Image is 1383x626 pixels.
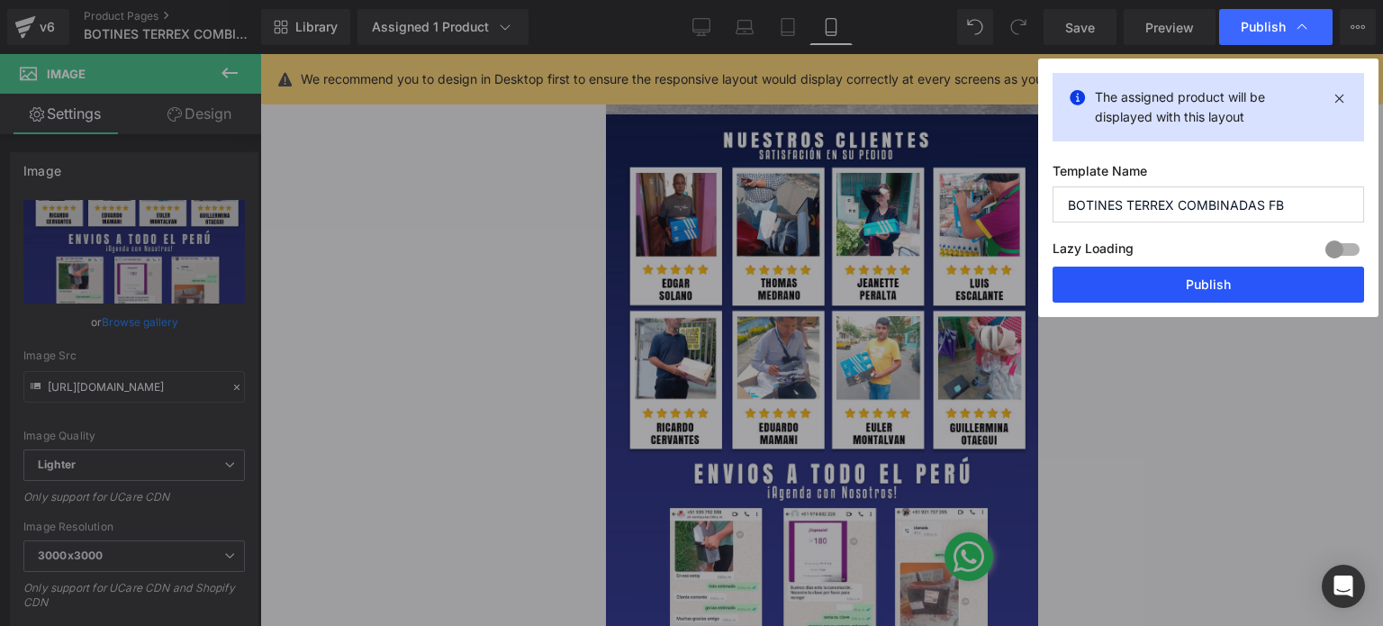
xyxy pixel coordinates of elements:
[1322,565,1365,608] div: Open Intercom Messenger
[1053,267,1364,303] button: Publish
[1241,19,1286,35] span: Publish
[1053,163,1364,186] label: Template Name
[1095,87,1322,127] p: The assigned product will be displayed with this layout
[1053,237,1134,267] label: Lazy Loading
